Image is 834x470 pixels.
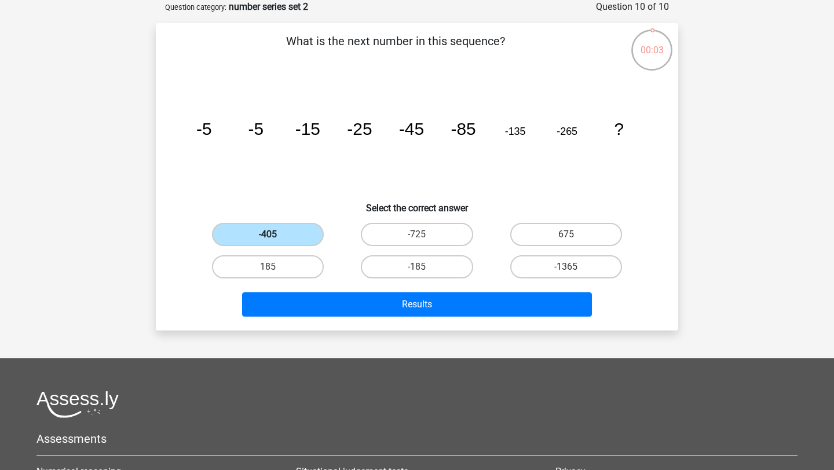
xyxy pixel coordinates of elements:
[295,119,320,138] tspan: -15
[242,292,592,317] button: Results
[361,255,473,278] label: -185
[630,28,674,57] div: 00:03
[174,32,616,67] p: What is the next number in this sequence?
[248,119,264,138] tspan: -5
[347,119,372,138] tspan: -25
[557,126,577,137] tspan: -265
[361,223,473,246] label: -725
[451,119,475,138] tspan: -85
[36,432,798,446] h5: Assessments
[212,255,324,278] label: 185
[212,223,324,246] label: -405
[36,391,119,418] img: Assessly logo
[399,119,424,138] tspan: -45
[614,119,624,138] tspan: ?
[229,1,308,12] strong: number series set 2
[174,193,660,214] h6: Select the correct answer
[505,126,526,137] tspan: -135
[196,119,212,138] tspan: -5
[165,3,226,12] small: Question category:
[510,223,622,246] label: 675
[510,255,622,278] label: -1365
